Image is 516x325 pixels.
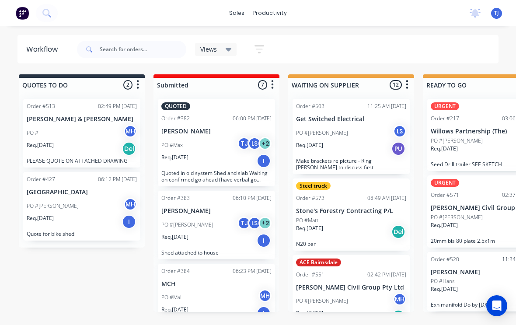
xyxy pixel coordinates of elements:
[296,207,406,215] p: Stone's Forestry Contracting P/L
[161,170,272,183] p: Quoted in old system Shed and slab Waiting on confirmed go ahead (have verbal go ahead from [PERS...
[486,295,507,316] div: Open Intercom Messenger
[296,182,331,190] div: Steel truck
[296,217,318,224] p: PO #Matt
[161,280,272,288] p: MCH
[249,7,291,20] div: productivity
[27,175,55,183] div: Order #427
[431,277,455,285] p: PO #Hans
[431,179,459,187] div: URGENT
[391,310,405,324] div: Del
[161,102,190,110] div: QUOTED
[293,99,410,174] div: Order #50311:25 AM [DATE]Get Switched ElectricalPO #[PERSON_NAME]LSReq.[DATE]PUMake brackets re p...
[391,225,405,239] div: Del
[27,202,79,210] p: PO #[PERSON_NAME]
[161,267,190,275] div: Order #384
[98,175,137,183] div: 06:12 PM [DATE]
[23,172,140,241] div: Order #42706:12 PM [DATE][GEOGRAPHIC_DATA]PO #[PERSON_NAME]MHReq.[DATE]IQuote for bike shed
[237,137,251,150] div: TJ
[393,293,406,306] div: MH
[248,137,261,150] div: LS
[431,255,459,263] div: Order #520
[296,297,348,305] p: PO #[PERSON_NAME]
[161,233,188,241] p: Req. [DATE]
[26,44,62,55] div: Workflow
[367,194,406,202] div: 08:49 AM [DATE]
[233,115,272,122] div: 06:00 PM [DATE]
[258,289,272,302] div: MH
[124,125,137,138] div: MH
[161,128,272,135] p: [PERSON_NAME]
[161,194,190,202] div: Order #383
[431,213,483,221] p: PO #[PERSON_NAME]
[296,259,341,266] div: ACE Bairnsdale
[161,154,188,161] p: Req. [DATE]
[27,115,137,123] p: [PERSON_NAME] & [PERSON_NAME]
[158,191,275,259] div: Order #38306:10 PM [DATE][PERSON_NAME]PO #[PERSON_NAME]TJLS+2Req.[DATE]IShed attached to house
[431,285,458,293] p: Req. [DATE]
[367,271,406,279] div: 02:42 PM [DATE]
[161,115,190,122] div: Order #382
[391,142,405,156] div: PU
[431,115,459,122] div: Order #217
[27,189,137,196] p: [GEOGRAPHIC_DATA]
[296,194,324,202] div: Order #573
[431,137,483,145] p: PO #[PERSON_NAME]
[233,267,272,275] div: 06:23 PM [DATE]
[296,157,406,171] p: Make brackets re picture - Ring [PERSON_NAME] to discuss first
[393,125,406,138] div: LS
[494,9,499,17] span: TJ
[431,191,459,199] div: Order #571
[27,141,54,149] p: Req. [DATE]
[257,306,271,320] div: I
[233,194,272,202] div: 06:10 PM [DATE]
[293,178,410,251] div: Steel truckOrder #57308:49 AM [DATE]Stone's Forestry Contracting P/LPO #MattReq.[DATE]DelN20 bar
[296,129,348,137] p: PO #[PERSON_NAME]
[431,145,458,153] p: Req. [DATE]
[248,217,261,230] div: LS
[122,215,136,229] div: I
[296,284,406,291] p: [PERSON_NAME] Civil Group Pty Ltd
[431,221,458,229] p: Req. [DATE]
[225,7,249,20] div: sales
[27,214,54,222] p: Req. [DATE]
[161,294,181,301] p: PO #Mal
[296,271,324,279] div: Order #551
[257,154,271,168] div: I
[161,306,188,314] p: Req. [DATE]
[16,7,29,20] img: Factory
[100,41,186,58] input: Search for orders...
[27,102,55,110] div: Order #513
[27,231,137,237] p: Quote for bike shed
[23,99,140,168] div: Order #51302:49 PM [DATE][PERSON_NAME] & [PERSON_NAME]PO #MHReq.[DATE]DelPLEASE QUOTE ON ATTACHED...
[431,102,459,110] div: URGENT
[367,102,406,110] div: 11:25 AM [DATE]
[158,99,275,186] div: QUOTEDOrder #38206:00 PM [DATE][PERSON_NAME]PO #MaxTJLS+2Req.[DATE]IQuoted in old system Shed and...
[98,102,137,110] div: 02:49 PM [DATE]
[161,249,272,256] p: Shed attached to house
[161,221,213,229] p: PO #[PERSON_NAME]
[237,217,251,230] div: TJ
[122,142,136,156] div: Del
[258,217,272,230] div: + 2
[27,157,137,164] p: PLEASE QUOTE ON ATTACHED DRAWING
[27,129,38,137] p: PO #
[296,224,323,232] p: Req. [DATE]
[296,309,323,317] p: Req. [DATE]
[161,141,183,149] p: PO #Max
[296,241,406,247] p: N20 bar
[296,102,324,110] div: Order #503
[296,141,323,149] p: Req. [DATE]
[200,45,217,54] span: Views
[124,198,137,211] div: MH
[258,137,272,150] div: + 2
[257,234,271,248] div: I
[161,207,272,215] p: [PERSON_NAME]
[296,115,406,123] p: Get Switched Electrical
